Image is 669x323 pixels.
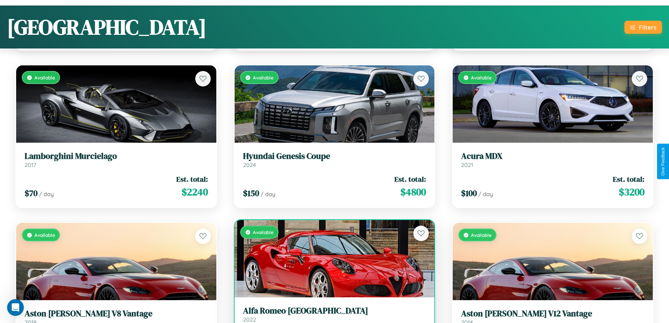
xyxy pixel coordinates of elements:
span: Available [471,232,492,238]
span: / day [39,190,54,198]
span: Available [34,75,55,80]
span: Est. total: [613,174,644,184]
span: 2022 [243,316,256,323]
span: $ 3200 [619,185,644,199]
a: Acura MDX2021 [461,151,644,168]
span: 2021 [461,161,473,168]
span: $ 2240 [182,185,208,199]
a: Hyundai Genesis Coupe2024 [243,151,426,168]
h3: Hyundai Genesis Coupe [243,151,426,161]
span: / day [478,190,493,198]
span: Available [253,229,274,235]
h3: Aston [PERSON_NAME] V8 Vantage [25,309,208,319]
h1: [GEOGRAPHIC_DATA] [7,13,206,41]
h3: Lamborghini Murcielago [25,151,208,161]
h3: Alfa Romeo [GEOGRAPHIC_DATA] [243,306,426,316]
a: Alfa Romeo [GEOGRAPHIC_DATA]2022 [243,306,426,323]
button: Filters [624,21,662,34]
div: Give Feedback [661,147,665,176]
h3: Acura MDX [461,151,644,161]
span: / day [261,190,275,198]
span: 2017 [25,161,36,168]
span: $ 4800 [400,185,426,199]
h3: Aston [PERSON_NAME] V12 Vantage [461,309,644,319]
span: Available [253,75,274,80]
div: Filters [639,24,656,31]
iframe: Intercom live chat [7,299,24,316]
span: Est. total: [394,174,426,184]
a: Lamborghini Murcielago2017 [25,151,208,168]
span: Available [471,75,492,80]
span: $ 100 [461,187,477,199]
span: $ 150 [243,187,259,199]
span: 2024 [243,161,256,168]
span: Available [34,232,55,238]
span: $ 70 [25,187,38,199]
span: Est. total: [176,174,208,184]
